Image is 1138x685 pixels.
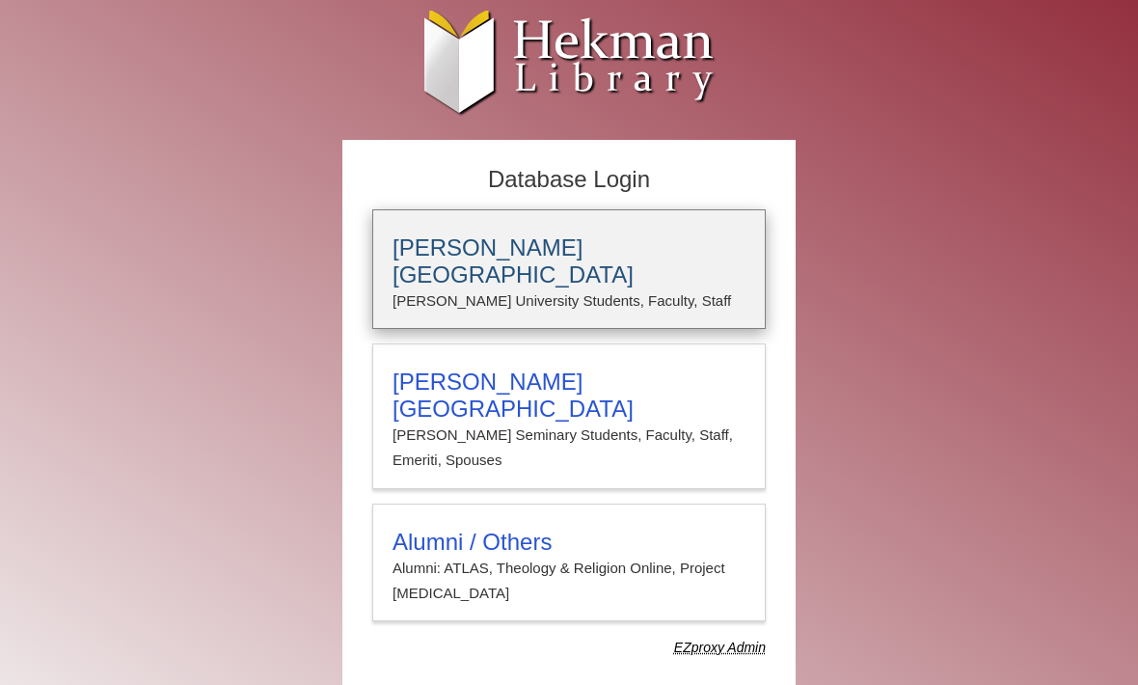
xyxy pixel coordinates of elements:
[393,556,745,607] p: Alumni: ATLAS, Theology & Religion Online, Project [MEDICAL_DATA]
[393,288,745,314] p: [PERSON_NAME] University Students, Faculty, Staff
[372,209,766,329] a: [PERSON_NAME][GEOGRAPHIC_DATA][PERSON_NAME] University Students, Faculty, Staff
[363,160,775,200] h2: Database Login
[393,369,745,423] h3: [PERSON_NAME][GEOGRAPHIC_DATA]
[393,423,745,474] p: [PERSON_NAME] Seminary Students, Faculty, Staff, Emeriti, Spouses
[393,234,745,288] h3: [PERSON_NAME][GEOGRAPHIC_DATA]
[393,529,745,556] h3: Alumni / Others
[372,343,766,489] a: [PERSON_NAME][GEOGRAPHIC_DATA][PERSON_NAME] Seminary Students, Faculty, Staff, Emeriti, Spouses
[674,640,766,655] dfn: Use Alumni login
[393,529,745,607] summary: Alumni / OthersAlumni: ATLAS, Theology & Religion Online, Project [MEDICAL_DATA]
